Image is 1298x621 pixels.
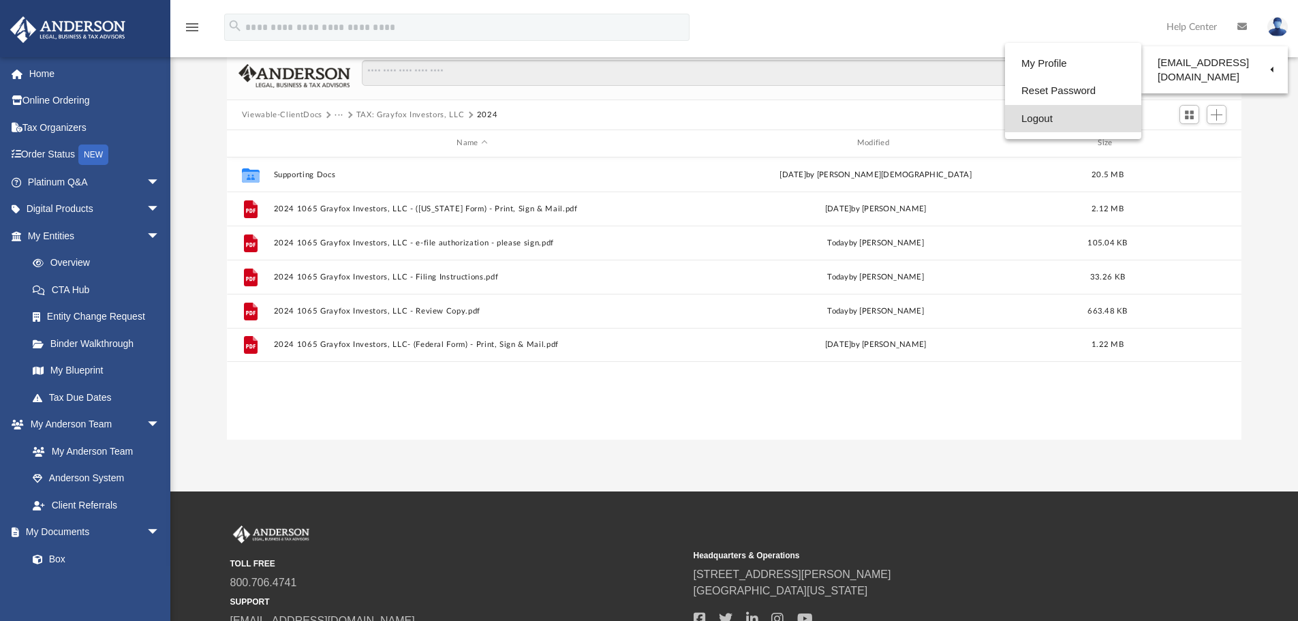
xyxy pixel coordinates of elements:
button: Add [1207,105,1227,124]
a: My Profile [1005,50,1141,78]
div: by [PERSON_NAME] [677,271,1074,283]
a: Entity Change Request [19,303,181,331]
span: arrow_drop_down [146,411,174,439]
button: 2024 [477,109,498,121]
a: menu [184,26,200,35]
img: Anderson Advisors Platinum Portal [230,526,312,543]
div: id [233,137,267,149]
button: Supporting Docs [273,170,670,179]
div: grid [227,157,1242,440]
a: Binder Walkthrough [19,330,181,357]
button: 2024 1065 Grayfox Investors, LLC- (Federal Form) - Print, Sign & Mail.pdf [273,340,670,349]
span: arrow_drop_down [146,168,174,196]
i: search [228,18,243,33]
span: 105.04 KB [1087,239,1127,246]
span: 33.26 KB [1090,273,1125,280]
button: TAX: Grayfox Investors, LLC [356,109,465,121]
button: 2024 1065 Grayfox Investors, LLC - e-file authorization - please sign.pdf [273,239,670,247]
button: 2024 1065 Grayfox Investors, LLC - Filing Instructions.pdf [273,273,670,282]
a: Client Referrals [19,491,174,519]
a: Home [10,60,181,87]
div: [DATE] by [PERSON_NAME] [677,202,1074,215]
div: Modified [677,137,1075,149]
div: Name [273,137,670,149]
i: menu [184,19,200,35]
span: 1.22 MB [1092,341,1124,348]
a: [STREET_ADDRESS][PERSON_NAME] [694,569,891,580]
span: 20.5 MB [1092,170,1124,178]
a: Box [19,545,167,573]
a: Reset Password [1005,77,1141,105]
a: Order StatusNEW [10,141,181,169]
a: Tax Organizers [10,114,181,141]
a: Meeting Minutes [19,573,174,600]
div: NEW [78,145,108,165]
small: SUPPORT [230,596,684,608]
span: 663.48 KB [1087,307,1127,314]
div: Size [1080,137,1134,149]
img: User Pic [1267,17,1288,37]
a: Platinum Q&Aarrow_drop_down [10,168,181,196]
button: 2024 1065 Grayfox Investors, LLC - Review Copy.pdf [273,307,670,316]
a: Overview [19,249,181,277]
span: arrow_drop_down [146,222,174,250]
a: My Entitiesarrow_drop_down [10,222,181,249]
span: 2.12 MB [1092,205,1124,212]
div: [DATE] by [PERSON_NAME] [677,339,1074,351]
span: today [827,273,848,280]
div: id [1141,137,1236,149]
small: TOLL FREE [230,558,684,570]
button: 2024 1065 Grayfox Investors, LLC - ([US_STATE] Form) - Print, Sign & Mail.pdf [273,205,670,213]
a: Online Ordering [10,87,181,115]
a: Digital Productsarrow_drop_down [10,196,181,223]
a: My Documentsarrow_drop_down [10,519,174,546]
input: Search files and folders [362,60,1226,86]
div: by [PERSON_NAME] [677,305,1074,317]
span: today [827,239,848,246]
a: 800.706.4741 [230,577,297,588]
a: Logout [1005,105,1141,133]
a: CTA Hub [19,276,181,303]
a: Anderson System [19,465,174,492]
div: [DATE] by [PERSON_NAME][DEMOGRAPHIC_DATA] [677,168,1074,181]
a: Tax Due Dates [19,384,181,411]
small: Headquarters & Operations [694,549,1147,562]
img: Anderson Advisors Platinum Portal [6,16,129,43]
a: [GEOGRAPHIC_DATA][US_STATE] [694,585,868,596]
a: My Anderson Team [19,438,167,465]
button: ··· [335,109,343,121]
button: Switch to Grid View [1179,105,1200,124]
a: My Blueprint [19,357,174,384]
span: today [827,307,848,314]
a: My Anderson Teamarrow_drop_down [10,411,174,438]
span: arrow_drop_down [146,196,174,224]
span: arrow_drop_down [146,519,174,547]
button: Viewable-ClientDocs [242,109,322,121]
a: [EMAIL_ADDRESS][DOMAIN_NAME] [1141,50,1288,90]
div: by [PERSON_NAME] [677,237,1074,249]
